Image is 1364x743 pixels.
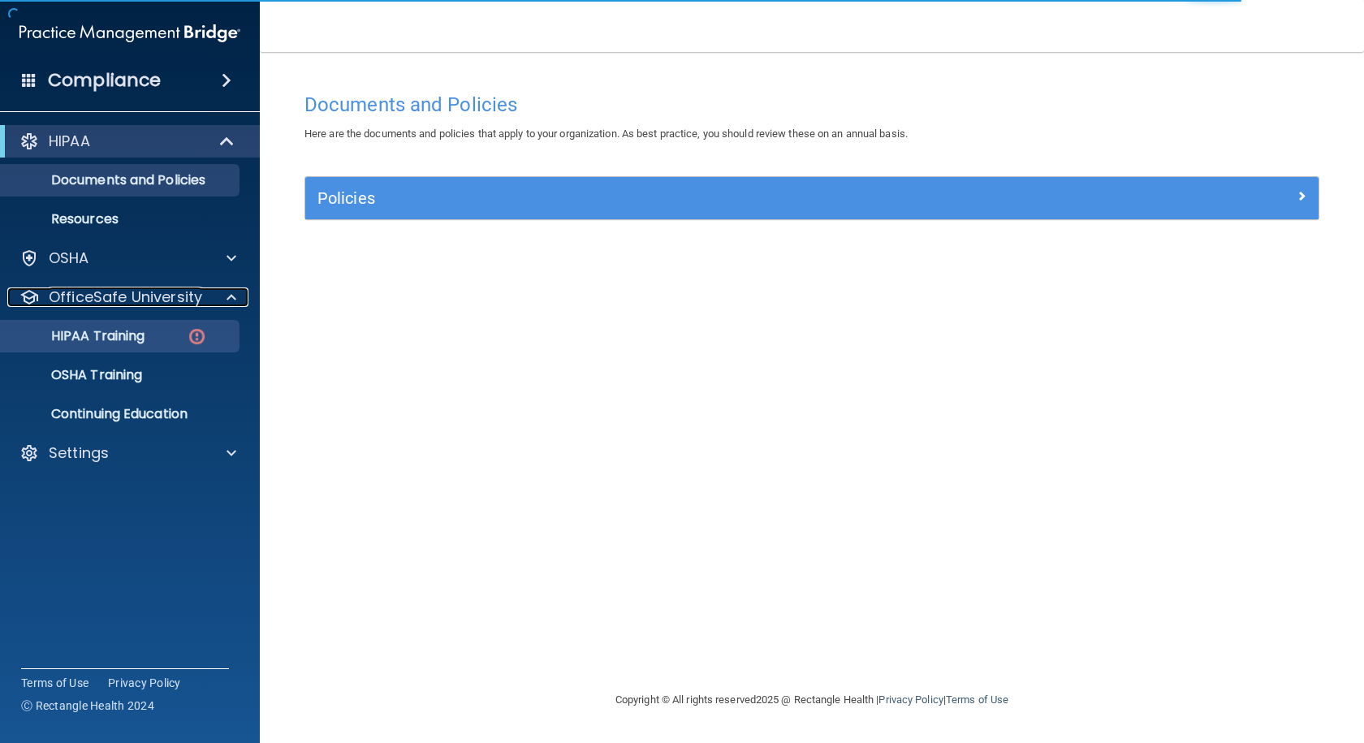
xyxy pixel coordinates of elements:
[304,127,908,140] span: Here are the documents and policies that apply to your organization. As best practice, you should...
[317,185,1306,211] a: Policies
[108,675,181,691] a: Privacy Policy
[187,326,207,347] img: danger-circle.6113f641.png
[19,248,236,268] a: OSHA
[48,69,161,92] h4: Compliance
[49,443,109,463] p: Settings
[49,132,90,151] p: HIPAA
[11,367,142,383] p: OSHA Training
[11,406,232,422] p: Continuing Education
[19,132,235,151] a: HIPAA
[946,693,1008,706] a: Terms of Use
[19,17,240,50] img: PMB logo
[21,675,88,691] a: Terms of Use
[11,211,232,227] p: Resources
[49,287,202,307] p: OfficeSafe University
[21,698,154,714] span: Ⓒ Rectangle Health 2024
[317,189,1053,207] h5: Policies
[11,328,145,344] p: HIPAA Training
[11,172,232,188] p: Documents and Policies
[304,94,1319,115] h4: Documents and Policies
[19,443,236,463] a: Settings
[19,287,236,307] a: OfficeSafe University
[516,674,1108,726] div: Copyright © All rights reserved 2025 @ Rectangle Health | |
[49,248,89,268] p: OSHA
[878,693,943,706] a: Privacy Policy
